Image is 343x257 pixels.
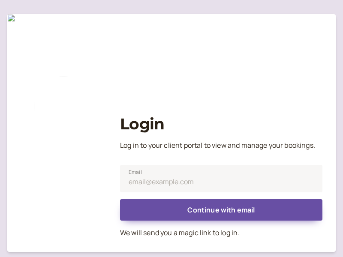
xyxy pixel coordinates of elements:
button: Continue with email [120,199,322,221]
span: Email [129,168,142,176]
p: Log in to your client portal to view and manage your bookings. [120,140,322,151]
h1: Login [120,115,322,133]
p: We will send you a magic link to log in. [120,227,322,239]
input: Email [120,165,322,192]
span: Continue with email [187,205,255,215]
